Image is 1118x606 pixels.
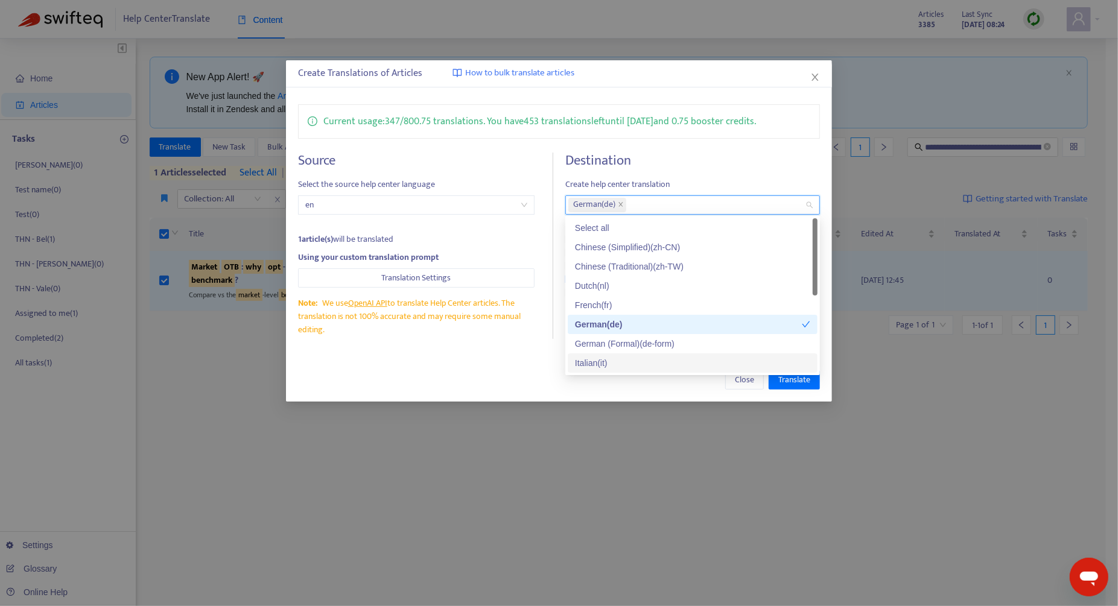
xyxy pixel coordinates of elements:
strong: 1 article(s) [298,232,333,246]
span: Create help center translation [565,178,820,191]
span: Select the source help center language [298,178,535,191]
div: Chinese (Traditional) ( zh-TW ) [575,260,810,273]
iframe: Button to launch messaging window [1070,558,1108,596]
div: will be translated [298,233,535,246]
div: French ( fr ) [575,298,810,312]
span: Translation Settings [382,271,451,285]
div: German ( de ) [575,318,802,331]
div: Create Translations of Articles [298,66,820,81]
div: Select all [575,221,810,235]
span: close [618,201,624,209]
div: Select all [568,218,818,238]
span: close [810,72,820,82]
span: German ( de ) [573,198,615,212]
span: Close [735,373,754,387]
span: check [802,320,810,329]
div: Using your custom translation prompt [298,251,535,264]
button: Close [808,71,822,84]
p: Current usage: 347 / 800.75 translations . You have 453 translations left until [DATE] and 0.75 b... [323,114,756,129]
div: We use to translate Help Center articles. The translation is not 100% accurate and may require so... [298,297,535,336]
a: How to bulk translate articles [453,66,574,80]
span: en [305,196,527,214]
span: Translate [778,373,810,387]
button: Translation Settings [298,268,535,288]
div: German (Formal) ( de-form ) [575,337,810,350]
span: How to bulk translate articles [465,66,574,80]
a: OpenAI API [348,296,387,310]
img: image-link [453,68,462,78]
div: Dutch ( nl ) [575,279,810,292]
button: Close [725,370,764,390]
h4: Source [298,153,535,169]
div: Italian ( it ) [575,356,810,370]
span: info-circle [308,114,317,126]
div: Chinese (Simplified) ( zh-CN ) [575,241,810,254]
button: Translate [769,370,820,390]
h4: Destination [565,153,820,169]
span: Note: [298,296,317,310]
